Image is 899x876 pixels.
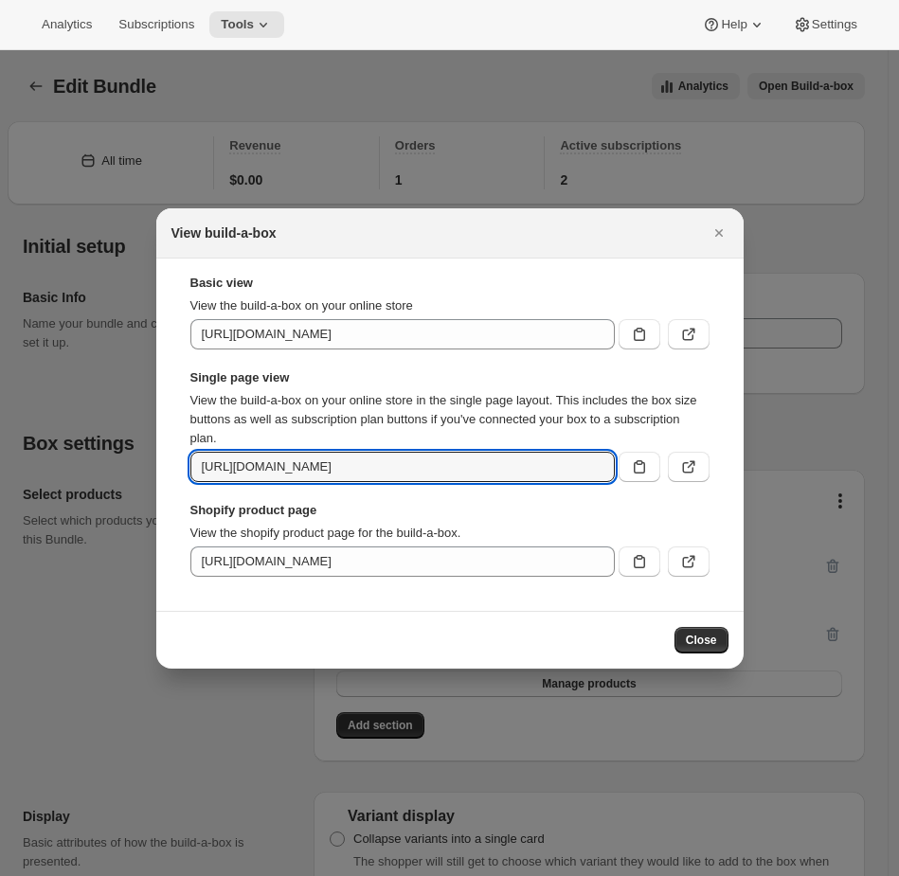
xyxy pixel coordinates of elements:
button: Settings [782,11,869,38]
p: View the build-a-box on your online store [190,296,710,315]
button: Help [691,11,777,38]
button: Subscriptions [107,11,206,38]
p: View the build-a-box on your online store in the single page layout. This includes the box size b... [190,391,710,448]
span: Analytics [42,17,92,32]
strong: Single page view [190,368,710,387]
button: Analytics [30,11,103,38]
span: Help [721,17,746,32]
h2: View build-a-box [171,223,277,242]
button: Close [706,220,732,246]
button: Tools [209,11,284,38]
span: Close [686,633,717,648]
p: View the shopify product page for the build-a-box. [190,524,710,543]
span: Subscriptions [118,17,194,32]
strong: Basic view [190,274,710,293]
button: Close [674,627,728,653]
span: Settings [812,17,857,32]
span: Tools [221,17,254,32]
strong: Shopify product page [190,501,710,520]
